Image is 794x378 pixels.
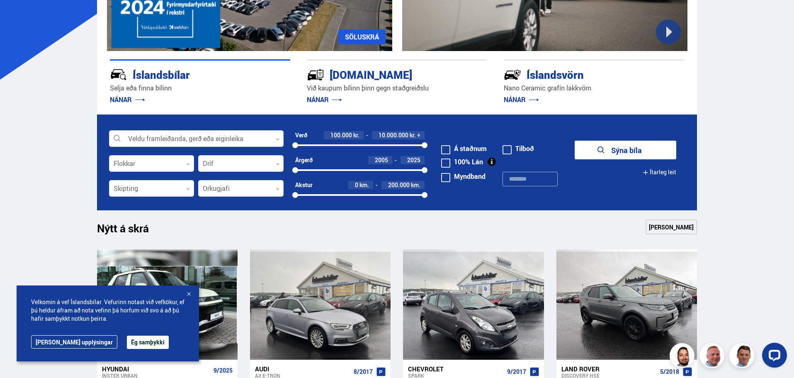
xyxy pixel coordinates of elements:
div: [DOMAIN_NAME] [307,67,458,81]
p: Nano Ceramic grafín lakkvörn [504,83,684,93]
a: NÁNAR [110,95,145,104]
a: SÖLUSKRÁ [338,29,386,44]
label: 100% Lán [441,159,483,165]
span: 9/2017 [507,368,526,375]
span: 10.000.000 [379,131,408,139]
span: 100.000 [330,131,352,139]
img: siFngHWaQ9KaOqBr.png [701,344,726,369]
h1: Nýtt á skrá [97,222,163,239]
div: Akstur [295,182,313,188]
a: [PERSON_NAME] [646,219,697,234]
img: JRvxyua_JYH6wB4c.svg [110,66,127,83]
button: Ítarleg leit [643,163,676,182]
div: Íslandsbílar [110,67,261,81]
span: 200.000 [388,181,410,189]
p: Við kaupum bílinn þinn gegn staðgreiðslu [307,83,487,93]
span: 2025 [407,156,420,164]
span: km. [359,182,369,188]
button: Ég samþykki [127,336,169,349]
span: + [417,132,420,139]
div: Land Rover [561,365,657,373]
span: 5/2018 [660,368,679,375]
img: -Svtn6bYgwAsiwNX.svg [504,66,521,83]
div: Chevrolet [408,365,503,373]
span: Velkomin á vef Íslandsbílar. Vefurinn notast við vefkökur, ef þú heldur áfram að nota vefinn þá h... [31,298,185,323]
label: Tilboð [503,145,534,152]
p: Selja eða finna bílinn [110,83,290,93]
a: NÁNAR [504,95,539,104]
div: Hyundai [102,365,210,373]
img: tr5P-W3DuiFaO7aO.svg [307,66,324,83]
a: NÁNAR [307,95,342,104]
button: Sýna bíla [575,141,676,159]
span: km. [411,182,420,188]
span: 2005 [375,156,388,164]
div: Verð [295,132,307,139]
label: Myndband [441,173,486,180]
div: Íslandsvörn [504,67,655,81]
a: [PERSON_NAME] upplýsingar [31,335,117,349]
span: 0 [355,181,358,189]
iframe: LiveChat chat widget [755,339,790,374]
div: Árgerð [295,157,313,163]
label: Á staðnum [441,145,487,152]
span: 8/2017 [354,368,373,375]
div: Audi [255,365,350,373]
span: kr. [353,132,359,139]
span: kr. [410,132,416,139]
img: FbJEzSuNWCJXmdc-.webp [731,344,755,369]
span: 9/2025 [214,367,233,374]
img: nhp88E3Fdnt1Opn2.png [671,344,696,369]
